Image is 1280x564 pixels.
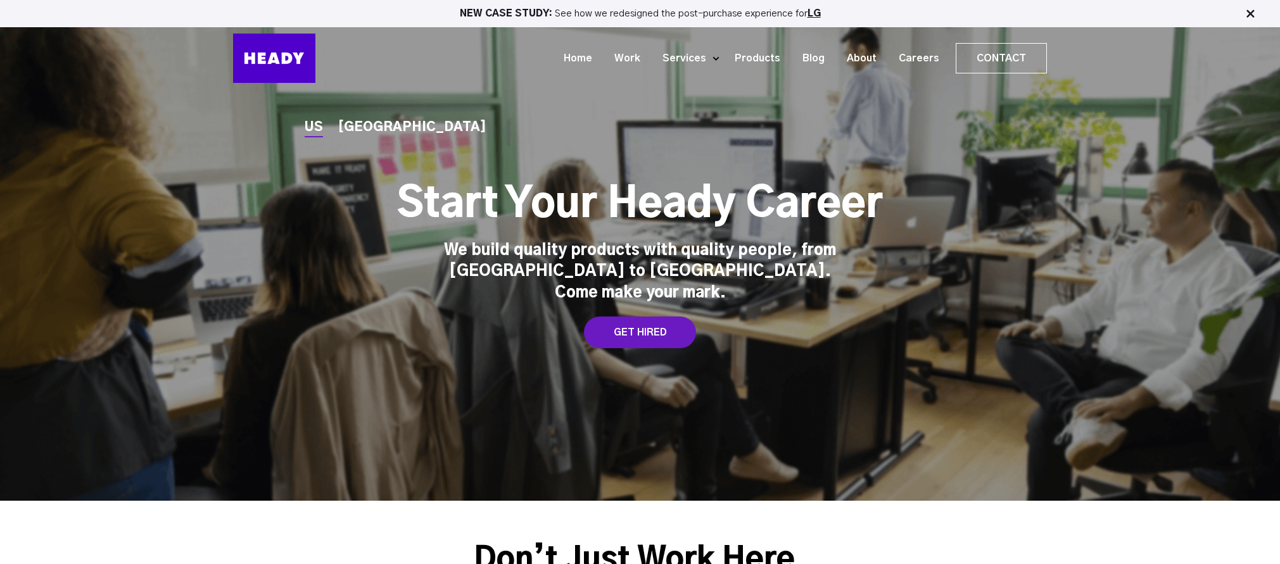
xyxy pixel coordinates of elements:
div: We build quality products with quality people, from [GEOGRAPHIC_DATA] to [GEOGRAPHIC_DATA]. Come ... [444,241,837,304]
a: Work [599,47,647,70]
a: Contact [956,44,1046,73]
a: Products [719,47,787,70]
a: About [831,47,883,70]
a: Services [647,47,713,70]
a: Careers [883,47,946,70]
a: [GEOGRAPHIC_DATA] [338,121,486,134]
a: US [305,121,323,134]
img: Close Bar [1244,8,1257,20]
div: Navigation Menu [328,43,1047,73]
strong: NEW CASE STUDY: [460,9,555,18]
p: See how we redesigned the post-purchase experience for [6,9,1274,18]
a: LG [808,9,821,18]
a: Home [548,47,599,70]
a: GET HIRED [584,316,696,348]
img: Heady_Logo_Web-01 (1) [233,34,315,83]
h1: Start Your Heady Career [397,180,883,230]
a: Blog [787,47,831,70]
